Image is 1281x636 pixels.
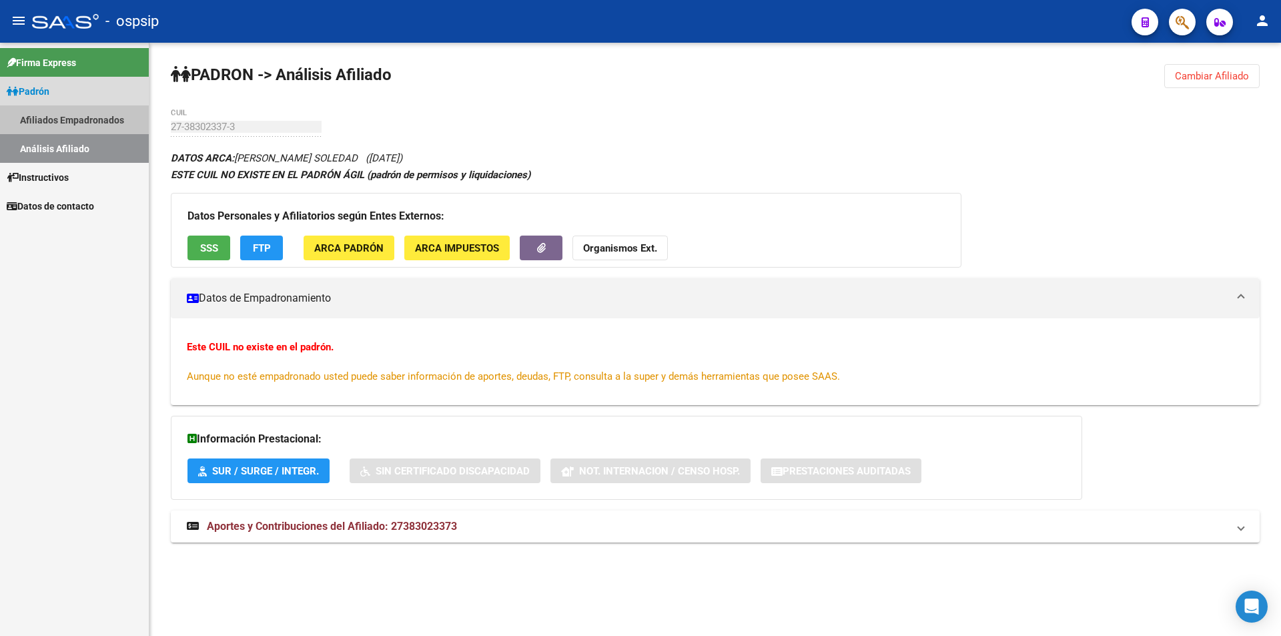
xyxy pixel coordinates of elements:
button: SUR / SURGE / INTEGR. [187,458,330,483]
mat-icon: person [1254,13,1270,29]
h3: Datos Personales y Afiliatorios según Entes Externos: [187,207,945,226]
span: - ospsip [105,7,159,36]
span: ([DATE]) [366,152,402,164]
button: FTP [240,236,283,260]
button: Prestaciones Auditadas [761,458,921,483]
span: ARCA Padrón [314,242,384,254]
span: SSS [200,242,218,254]
strong: ESTE CUIL NO EXISTE EN EL PADRÓN ÁGIL (padrón de permisos y liquidaciones) [171,169,530,181]
mat-icon: menu [11,13,27,29]
span: Prestaciones Auditadas [783,465,911,477]
button: Cambiar Afiliado [1164,64,1260,88]
strong: PADRON -> Análisis Afiliado [171,65,392,84]
span: FTP [253,242,271,254]
span: Sin Certificado Discapacidad [376,465,530,477]
h3: Información Prestacional: [187,430,1065,448]
button: SSS [187,236,230,260]
span: Instructivos [7,170,69,185]
span: ARCA Impuestos [415,242,499,254]
button: Not. Internacion / Censo Hosp. [550,458,751,483]
button: Sin Certificado Discapacidad [350,458,540,483]
mat-expansion-panel-header: Aportes y Contribuciones del Afiliado: 27383023373 [171,511,1260,543]
span: [PERSON_NAME] SOLEDAD [171,152,358,164]
span: Cambiar Afiliado [1175,70,1249,82]
strong: Organismos Ext. [583,242,657,254]
strong: Este CUIL no existe en el padrón. [187,341,334,353]
button: Organismos Ext. [572,236,668,260]
div: Datos de Empadronamiento [171,318,1260,405]
strong: DATOS ARCA: [171,152,234,164]
span: Firma Express [7,55,76,70]
span: Not. Internacion / Censo Hosp. [579,465,740,477]
span: Aunque no esté empadronado usted puede saber información de aportes, deudas, FTP, consulta a la s... [187,370,840,382]
span: Aportes y Contribuciones del Afiliado: 27383023373 [207,520,457,533]
span: SUR / SURGE / INTEGR. [212,465,319,477]
mat-expansion-panel-header: Datos de Empadronamiento [171,278,1260,318]
span: Padrón [7,84,49,99]
div: Open Intercom Messenger [1236,591,1268,623]
button: ARCA Impuestos [404,236,510,260]
mat-panel-title: Datos de Empadronamiento [187,291,1228,306]
span: Datos de contacto [7,199,94,214]
button: ARCA Padrón [304,236,394,260]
